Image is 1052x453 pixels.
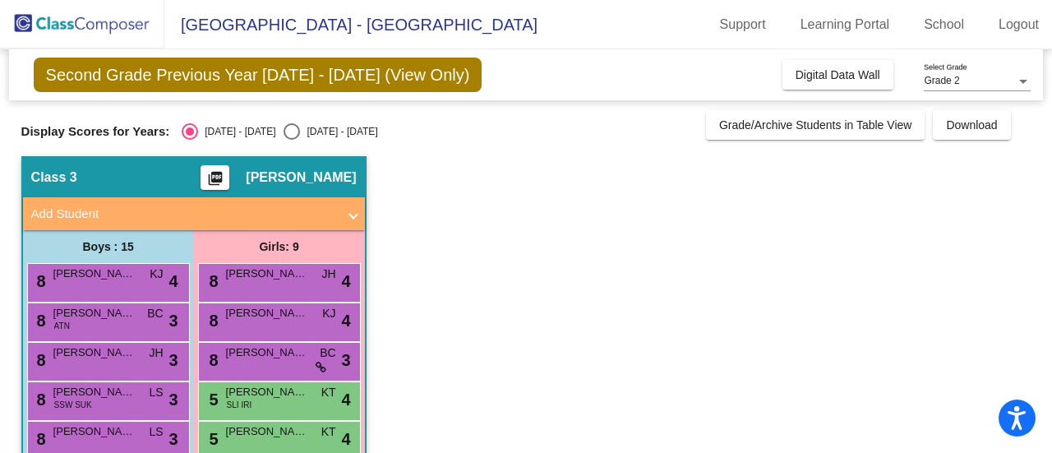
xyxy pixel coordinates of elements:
[796,68,880,81] span: Digital Data Wall
[164,12,538,38] span: [GEOGRAPHIC_DATA] - [GEOGRAPHIC_DATA]
[31,169,77,186] span: Class 3
[168,308,178,333] span: 3
[21,124,170,139] span: Display Scores for Years:
[149,423,163,441] span: LS
[320,344,335,362] span: BC
[933,110,1010,140] button: Download
[322,305,335,322] span: KJ
[321,384,336,401] span: KT
[53,305,136,321] span: [PERSON_NAME]
[205,391,219,409] span: 5
[341,387,350,412] span: 4
[33,351,46,369] span: 8
[341,427,350,451] span: 4
[33,430,46,448] span: 8
[53,266,136,282] span: [PERSON_NAME]
[182,123,377,140] mat-radio-group: Select an option
[226,266,308,282] span: [PERSON_NAME]
[53,423,136,440] span: [PERSON_NAME]
[787,12,903,38] a: Learning Portal
[205,272,219,290] span: 8
[226,423,308,440] span: [PERSON_NAME]
[54,320,70,332] span: ATN
[341,348,350,372] span: 3
[246,169,356,186] span: [PERSON_NAME]
[147,305,163,322] span: BC
[226,384,308,400] span: [PERSON_NAME]
[205,351,219,369] span: 8
[34,58,482,92] span: Second Grade Previous Year [DATE] - [DATE] (View Only)
[33,312,46,330] span: 8
[341,308,350,333] span: 4
[341,269,350,294] span: 4
[782,60,893,90] button: Digital Data Wall
[168,348,178,372] span: 3
[149,384,163,401] span: LS
[946,118,997,132] span: Download
[719,118,912,132] span: Grade/Archive Students in Table View
[924,75,959,86] span: Grade 2
[168,387,178,412] span: 3
[205,170,225,193] mat-icon: picture_as_pdf
[227,399,252,411] span: SLI IRI
[226,344,308,361] span: [PERSON_NAME] [PERSON_NAME]
[300,124,377,139] div: [DATE] - [DATE]
[54,399,92,411] span: SSW SUK
[205,312,219,330] span: 8
[33,272,46,290] span: 8
[226,305,308,321] span: [PERSON_NAME]
[168,427,178,451] span: 3
[53,344,136,361] span: [PERSON_NAME]
[168,269,178,294] span: 4
[53,384,136,400] span: [PERSON_NAME]
[707,12,779,38] a: Support
[205,430,219,448] span: 5
[911,12,977,38] a: School
[321,266,335,283] span: JH
[194,230,365,263] div: Girls: 9
[149,344,163,362] span: JH
[985,12,1052,38] a: Logout
[23,197,365,230] mat-expansion-panel-header: Add Student
[706,110,925,140] button: Grade/Archive Students in Table View
[201,165,229,190] button: Print Students Details
[321,423,336,441] span: KT
[31,205,337,224] mat-panel-title: Add Student
[23,230,194,263] div: Boys : 15
[33,391,46,409] span: 8
[198,124,275,139] div: [DATE] - [DATE]
[150,266,163,283] span: KJ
